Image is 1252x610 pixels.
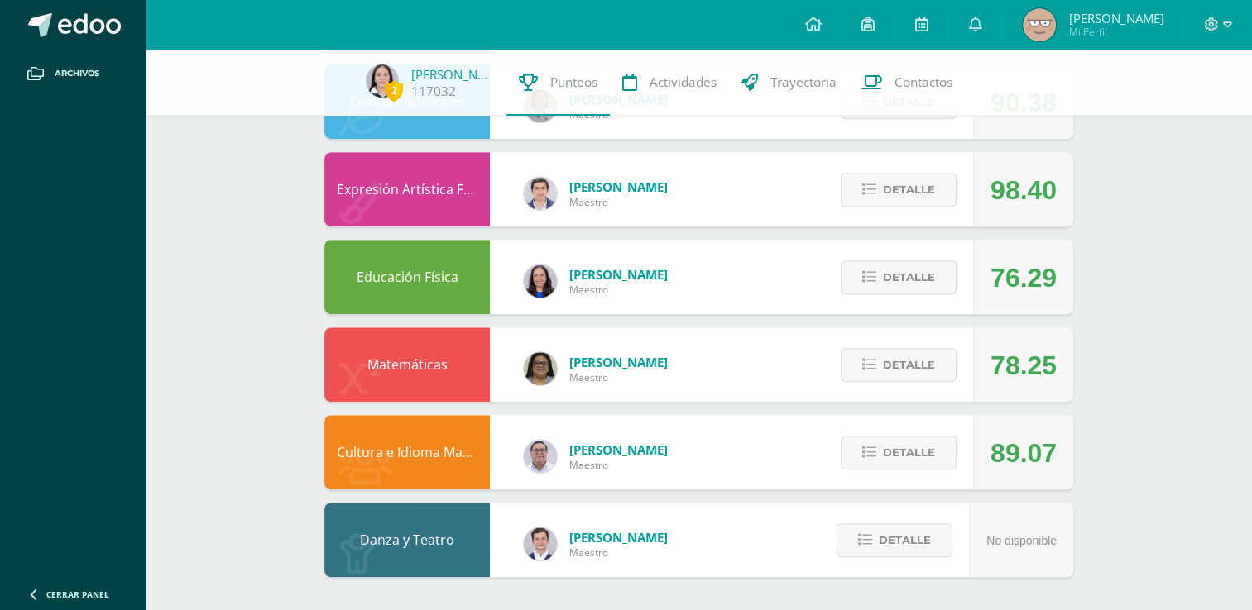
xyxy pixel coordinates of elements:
[324,152,490,226] div: Expresión Artística FORMACIÓN MUSICAL
[569,195,668,209] span: Maestro
[524,177,557,210] img: 32863153bf8bbda601a51695c130e98e.png
[524,440,557,473] img: 5778bd7e28cf89dedf9ffa8080fc1cd8.png
[770,74,837,91] span: Trayectoria
[991,328,1057,403] div: 78.25
[569,529,668,546] span: [PERSON_NAME]
[883,350,935,380] span: Detalle
[324,327,490,402] div: Matemáticas
[569,370,668,384] span: Maestro
[411,66,494,83] a: [PERSON_NAME]
[841,173,957,207] button: Detalle
[524,352,557,385] img: 6a91f3c28980e4c11ff94e63ef0e30c7.png
[411,83,456,100] a: 117032
[13,50,132,98] a: Archivos
[841,260,957,294] button: Detalle
[569,441,668,458] span: [PERSON_NAME]
[324,415,490,489] div: Cultura e Idioma Maya, Garífuna o Xinka
[991,241,1057,315] div: 76.29
[569,354,668,370] span: [PERSON_NAME]
[366,64,399,98] img: 4785388b1e17741ed9c417037a631fa5.png
[841,436,957,469] button: Detalle
[610,50,729,116] a: Actividades
[506,50,610,116] a: Punteos
[46,589,109,600] span: Cerrar panel
[849,50,965,116] a: Contactos
[883,174,935,205] span: Detalle
[1068,10,1163,26] span: [PERSON_NAME]
[986,534,1057,547] span: No disponible
[569,546,668,560] span: Maestro
[55,67,99,80] span: Archivos
[550,74,597,91] span: Punteos
[569,283,668,297] span: Maestro
[729,50,849,116] a: Trayectoria
[1068,25,1163,39] span: Mi Perfil
[524,264,557,298] img: 68a1b6eba1ca279b4aaba7ff28e184e4.png
[837,523,952,557] button: Detalle
[883,262,935,293] span: Detalle
[569,458,668,472] span: Maestro
[879,525,931,555] span: Detalle
[991,416,1057,490] div: 89.07
[883,437,935,468] span: Detalle
[1023,8,1056,41] img: cc3a47114ec549f5acc0a5e2bcb9fd2f.png
[324,240,490,314] div: Educación Física
[841,348,957,382] button: Detalle
[650,74,717,91] span: Actividades
[569,266,668,283] span: [PERSON_NAME]
[895,74,952,91] span: Contactos
[569,179,668,195] span: [PERSON_NAME]
[991,153,1057,227] div: 98.40
[385,80,403,101] span: 2
[524,527,557,560] img: 70c0459bcb81c7dac88d1d439de9cb3a.png
[324,503,490,577] div: Danza y Teatro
